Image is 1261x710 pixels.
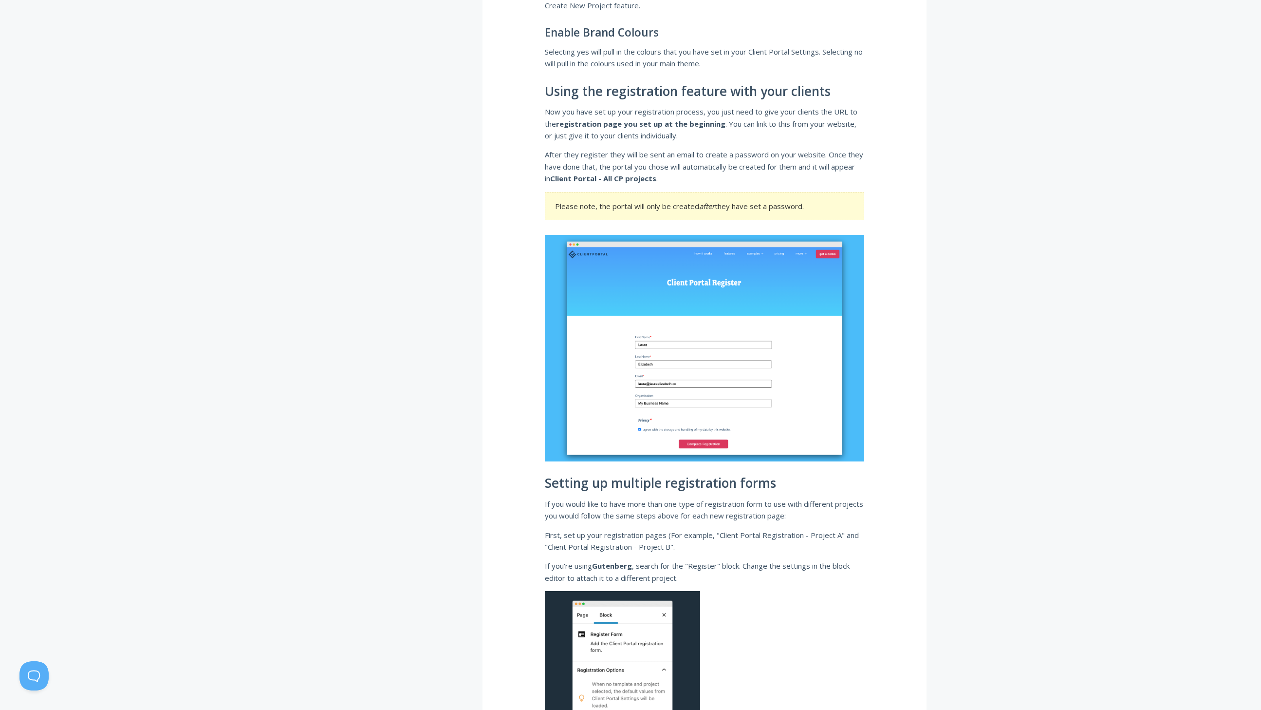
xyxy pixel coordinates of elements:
strong: Gutenberg [592,561,632,571]
iframe: Toggle Customer Support [19,661,49,691]
strong: registration page you set up at the beginning [556,119,725,129]
p: After they register they will be sent an email to create a password on your website. Once they ha... [545,149,864,184]
p: If you would like to have more than one type of registration form to use with different projects ... [545,498,864,522]
h2: Using the registration feature with your clients [545,84,864,99]
p: Selecting yes will pull in the colours that you have set in your Client Portal Settings. Selectin... [545,46,864,70]
h3: Enable Brand Colours [545,26,864,38]
p: If you're using , search for the "Register" block. Change the settings in the block editor to att... [545,560,864,584]
section: Please note, the portal will only be created they have set a password. [545,192,864,220]
img: Screenshot of Client Portal registration page [545,235,864,461]
p: Now you have set up your registration process, you just need to give your clients the URL to the ... [545,106,864,141]
em: after [699,201,715,211]
strong: Client Portal - All CP projects [550,173,656,183]
h2: Setting up multiple registration forms [545,476,864,491]
p: First, set up your registration pages (For example, "Client Portal Registration - Project A" and ... [545,529,864,553]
